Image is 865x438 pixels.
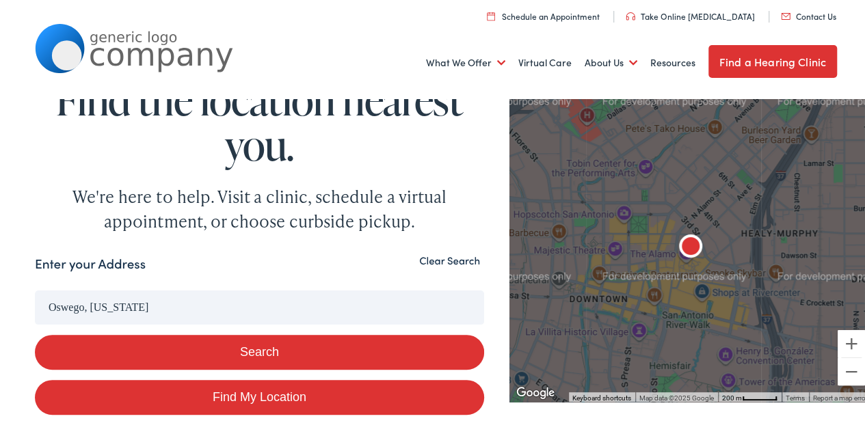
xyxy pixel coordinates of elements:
[781,11,790,18] img: utility icon
[585,36,637,86] a: About Us
[722,392,742,400] span: 200 m
[786,392,805,400] a: Terms (opens in new tab)
[35,288,484,323] input: Enter your address or zip code
[35,252,146,272] label: Enter your Address
[35,333,484,368] button: Search
[838,328,865,355] button: Zoom in
[513,382,558,400] img: Google
[487,8,600,20] a: Schedule an Appointment
[487,10,495,18] img: utility icon
[426,36,505,86] a: What We Offer
[518,36,572,86] a: Virtual Care
[718,390,782,400] button: Map Scale: 200 m per 48 pixels
[838,356,865,383] button: Zoom out
[639,392,714,400] span: Map data ©2025 Google
[35,378,484,413] a: Find My Location
[626,8,755,20] a: Take Online [MEDICAL_DATA]
[626,10,635,18] img: utility icon
[781,8,836,20] a: Contact Us
[572,392,631,401] button: Keyboard shortcuts
[513,382,558,400] a: Open this area in Google Maps (opens a new window)
[415,252,484,265] button: Clear Search
[40,182,478,232] div: We're here to help. Visit a clinic, schedule a virtual appointment, or choose curbside pickup.
[650,36,695,86] a: Resources
[708,43,837,76] a: Find a Hearing Clinic
[674,230,707,262] div: The Alamo
[35,75,484,165] h1: Find the location nearest you.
